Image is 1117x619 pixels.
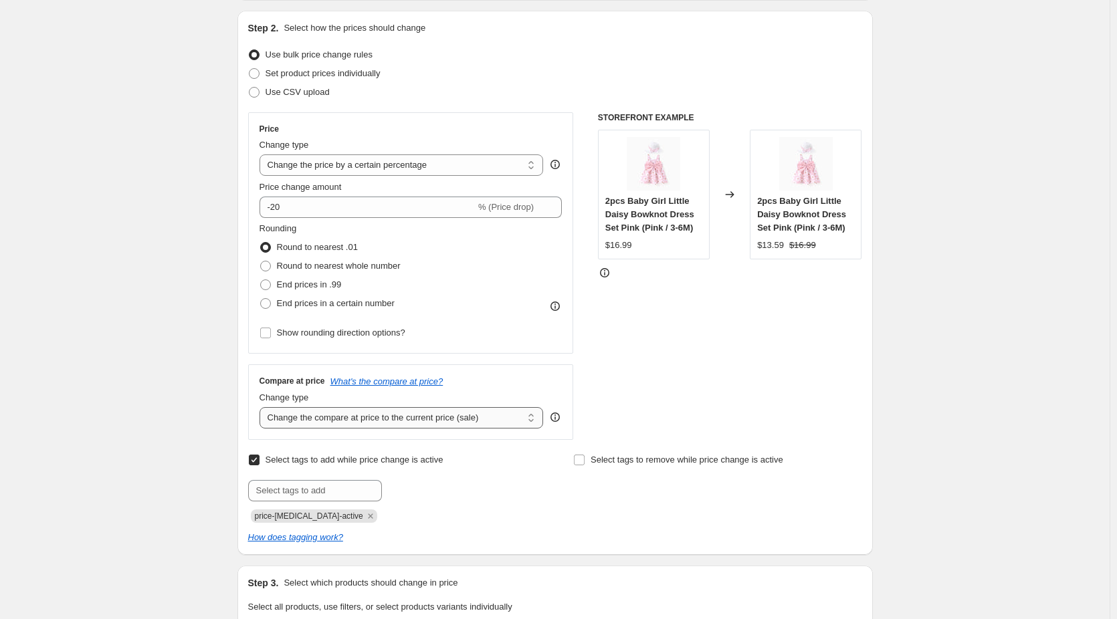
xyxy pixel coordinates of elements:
[277,242,358,252] span: Round to nearest .01
[260,124,279,134] h3: Price
[248,480,382,501] input: Select tags to add
[248,532,343,542] a: How does tagging work?
[330,376,443,386] button: What's the compare at price?
[548,410,562,424] div: help
[627,137,680,191] img: 6630934e3d67e_80x.webp
[598,112,862,123] h6: STOREFRONT EXAMPLE
[266,68,381,78] span: Set product prices individually
[284,576,458,590] p: Select which products should change in price
[266,455,443,465] span: Select tags to add while price change is active
[248,576,279,590] h2: Step 3.
[266,49,373,59] span: Use bulk price change rules
[260,376,325,386] h3: Compare at price
[548,158,562,171] div: help
[260,140,309,150] span: Change type
[260,392,309,402] span: Change type
[789,239,816,252] strike: $16.99
[260,182,342,192] span: Price change amount
[266,87,330,97] span: Use CSV upload
[605,196,694,233] span: 2pcs Baby Girl Little Daisy Bowknot Dress Set Pink (Pink / 3-6M)
[779,137,833,191] img: 6630934e3d67e_80x.webp
[277,298,395,308] span: End prices in a certain number
[365,510,377,522] button: Remove price-change-job-active
[605,239,632,252] div: $16.99
[260,197,476,218] input: -15
[248,21,279,35] h2: Step 2.
[277,261,401,271] span: Round to nearest whole number
[478,202,534,212] span: % (Price drop)
[757,239,784,252] div: $13.59
[248,602,512,612] span: Select all products, use filters, or select products variants individually
[277,279,342,289] span: End prices in .99
[260,223,297,233] span: Rounding
[255,511,363,521] span: price-change-job-active
[591,455,783,465] span: Select tags to remove while price change is active
[284,21,425,35] p: Select how the prices should change
[277,328,405,338] span: Show rounding direction options?
[757,196,846,233] span: 2pcs Baby Girl Little Daisy Bowknot Dress Set Pink (Pink / 3-6M)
